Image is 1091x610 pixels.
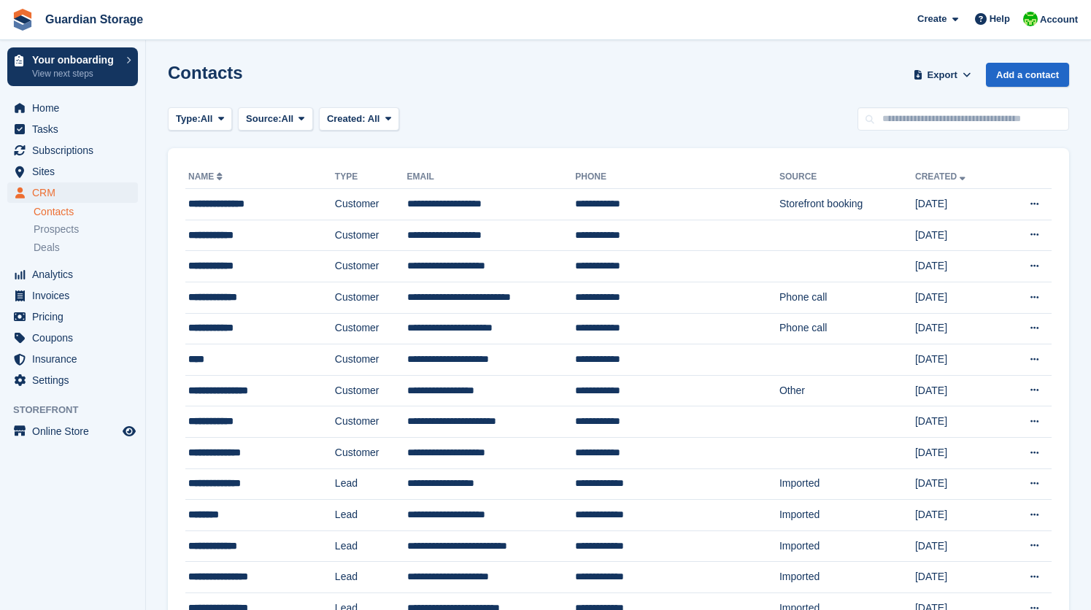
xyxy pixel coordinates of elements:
span: All [201,112,213,126]
td: [DATE] [915,344,1002,376]
td: Phone call [779,282,915,313]
span: Deals [34,241,60,255]
a: Your onboarding View next steps [7,47,138,86]
a: Deals [34,240,138,255]
th: Phone [575,166,779,189]
td: Lead [335,468,407,500]
span: Insurance [32,349,120,369]
span: Settings [32,370,120,390]
a: Prospects [34,222,138,237]
td: [DATE] [915,313,1002,344]
a: menu [7,285,138,306]
td: Customer [335,375,407,406]
span: Sites [32,161,120,182]
button: Export [910,63,974,87]
td: [DATE] [915,282,1002,313]
span: Online Store [32,421,120,441]
td: [DATE] [915,220,1002,251]
td: Phone call [779,313,915,344]
td: Other [779,375,915,406]
a: Created [915,171,968,182]
span: Home [32,98,120,118]
td: [DATE] [915,468,1002,500]
th: Email [407,166,576,189]
td: Customer [335,282,407,313]
td: Customer [335,220,407,251]
span: Analytics [32,264,120,285]
a: menu [7,306,138,327]
span: Created: [327,113,366,124]
td: Imported [779,500,915,531]
span: Storefront [13,403,145,417]
td: [DATE] [915,251,1002,282]
a: Add a contact [986,63,1069,87]
a: menu [7,264,138,285]
td: Lead [335,530,407,562]
span: All [368,113,380,124]
button: Source: All [238,107,313,131]
a: menu [7,119,138,139]
a: menu [7,98,138,118]
img: stora-icon-8386f47178a22dfd0bd8f6a31ec36ba5ce8667c1dd55bd0f319d3a0aa187defe.svg [12,9,34,31]
a: Contacts [34,205,138,219]
td: [DATE] [915,562,1002,593]
img: Andrew Kinakin [1023,12,1038,26]
a: menu [7,182,138,203]
button: Type: All [168,107,232,131]
td: Customer [335,344,407,376]
a: menu [7,421,138,441]
td: Imported [779,562,915,593]
td: [DATE] [915,437,1002,468]
span: Account [1040,12,1078,27]
td: Lead [335,562,407,593]
td: Customer [335,189,407,220]
a: Name [188,171,225,182]
span: Pricing [32,306,120,327]
h1: Contacts [168,63,243,82]
span: Tasks [32,119,120,139]
span: Help [990,12,1010,26]
td: Customer [335,251,407,282]
td: Customer [335,437,407,468]
span: Source: [246,112,281,126]
span: Create [917,12,947,26]
span: Type: [176,112,201,126]
td: [DATE] [915,530,1002,562]
span: Coupons [32,328,120,348]
td: [DATE] [915,406,1002,438]
a: Guardian Storage [39,7,149,31]
a: Preview store [120,422,138,440]
span: Subscriptions [32,140,120,161]
a: menu [7,140,138,161]
a: menu [7,328,138,348]
button: Created: All [319,107,399,131]
td: Customer [335,313,407,344]
td: Imported [779,530,915,562]
span: All [282,112,294,126]
a: menu [7,161,138,182]
td: Imported [779,468,915,500]
span: CRM [32,182,120,203]
span: Prospects [34,223,79,236]
th: Type [335,166,407,189]
p: View next steps [32,67,119,80]
span: Invoices [32,285,120,306]
p: Your onboarding [32,55,119,65]
td: Customer [335,406,407,438]
span: Export [928,68,957,82]
td: [DATE] [915,189,1002,220]
td: [DATE] [915,500,1002,531]
th: Source [779,166,915,189]
a: menu [7,349,138,369]
td: Lead [335,500,407,531]
td: Storefront booking [779,189,915,220]
td: [DATE] [915,375,1002,406]
a: menu [7,370,138,390]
